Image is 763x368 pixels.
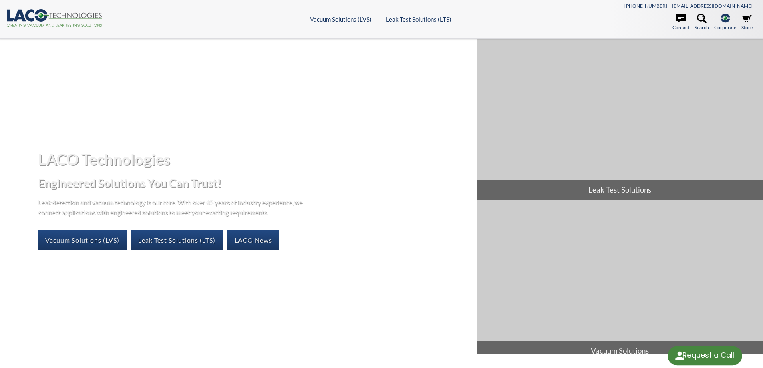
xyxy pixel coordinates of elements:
[624,3,667,9] a: [PHONE_NUMBER]
[477,180,763,200] span: Leak Test Solutions
[673,349,686,362] img: round button
[714,24,736,31] span: Corporate
[682,346,734,364] div: Request a Call
[131,230,223,250] a: Leak Test Solutions (LTS)
[695,14,709,31] a: Search
[227,230,279,250] a: LACO News
[38,176,470,191] h2: Engineered Solutions You Can Trust!
[477,39,763,200] a: Leak Test Solutions
[477,200,763,361] a: Vacuum Solutions
[310,16,372,23] a: Vacuum Solutions (LVS)
[386,16,451,23] a: Leak Test Solutions (LTS)
[477,341,763,361] span: Vacuum Solutions
[38,230,127,250] a: Vacuum Solutions (LVS)
[672,3,753,9] a: [EMAIL_ADDRESS][DOMAIN_NAME]
[38,149,470,169] h1: LACO Technologies
[668,346,742,365] div: Request a Call
[38,197,306,217] p: Leak detection and vacuum technology is our core. With over 45 years of industry experience, we c...
[741,14,753,31] a: Store
[672,14,689,31] a: Contact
